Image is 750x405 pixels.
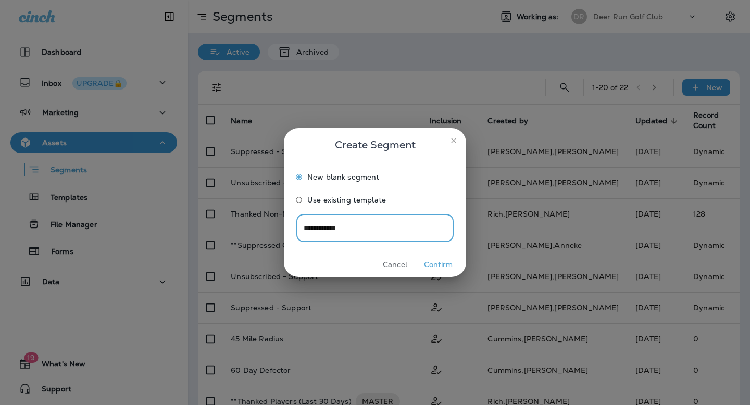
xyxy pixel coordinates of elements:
button: close [445,132,462,149]
button: Confirm [419,257,458,273]
span: Create Segment [335,136,416,153]
span: Use existing template [307,196,386,204]
button: Cancel [376,257,415,273]
span: New blank segment [307,173,379,181]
